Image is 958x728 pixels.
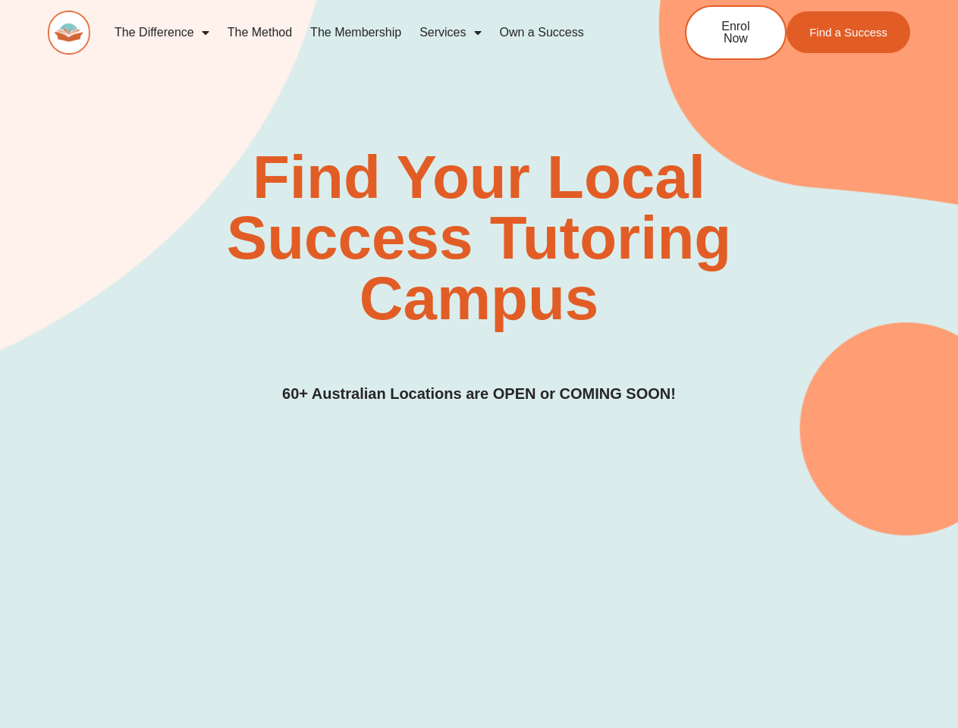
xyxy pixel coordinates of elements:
[410,15,490,50] a: Services
[685,5,787,60] a: Enrol Now
[301,15,410,50] a: The Membership
[282,382,676,406] h3: 60+ Australian Locations are OPEN or COMING SOON!
[218,15,301,50] a: The Method
[139,147,820,329] h2: Find Your Local Success Tutoring Campus
[787,11,910,53] a: Find a Success
[105,15,218,50] a: The Difference
[491,15,593,50] a: Own a Success
[709,20,762,45] span: Enrol Now
[809,27,887,38] span: Find a Success
[105,15,636,50] nav: Menu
